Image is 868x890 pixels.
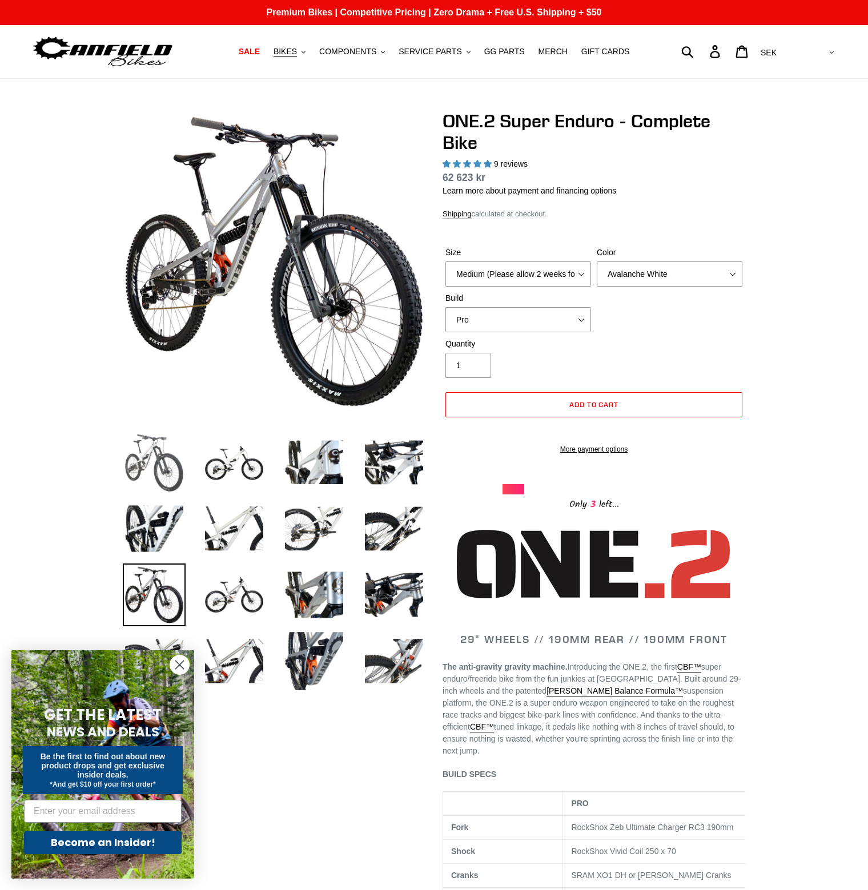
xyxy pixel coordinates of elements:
[443,159,494,168] span: 5.00 stars
[503,494,685,512] div: Only left...
[443,662,568,671] strong: The anti-gravity gravity machine.
[233,44,266,59] a: SALE
[445,392,742,417] button: Add to cart
[123,497,186,560] img: Load image into Gallery viewer, ONE.2 Super Enduro - Complete Bike
[274,47,297,57] span: BIKES
[47,723,159,741] span: NEWS AND DEALS
[470,722,494,732] a: CBF™
[443,210,472,219] a: Shipping
[170,655,190,675] button: Close dialog
[587,497,599,512] span: 3
[546,686,683,696] a: [PERSON_NAME] Balance Formula™
[568,662,677,671] span: Introducing the ONE.2, the first
[393,44,476,59] button: SERVICE PARTS
[539,47,568,57] span: MERCH
[445,292,591,304] label: Build
[50,780,155,788] span: *And get $10 off your first order*
[203,497,266,560] img: Load image into Gallery viewer, ONE.2 Super Enduro - Complete Bike
[31,34,174,70] img: Canfield Bikes
[484,47,525,57] span: GG PARTS
[443,770,496,779] span: BUILD SPECS
[688,39,717,64] input: Search
[571,871,731,880] span: SRAM XO1 DH or [PERSON_NAME] Cranks
[283,497,345,560] img: Load image into Gallery viewer, ONE.2 Super Enduro - Complete Bike
[123,630,186,692] img: Load image into Gallery viewer, ONE.2 Super Enduro - Complete Bike
[203,630,266,692] img: Load image into Gallery viewer, ONE.2 Super Enduro - Complete Bike
[563,816,757,840] td: RockShox Zeb Ultimate Charger RC3 190mm
[123,563,186,626] img: Load image into Gallery viewer, ONE.2 Super Enduro - Complete Bike
[363,630,425,692] img: Load image into Gallery viewer, ONE.2 Super Enduro - Complete Bike
[283,431,345,494] img: Load image into Gallery viewer, ONE.2 Super Enduro - Complete Bike
[581,47,630,57] span: GIFT CARDS
[443,186,616,195] a: Learn more about payment and financing options
[443,662,741,695] span: super enduro/freeride bike from the fun junkies at [GEOGRAPHIC_DATA]. Built around 29-inch wheels...
[533,44,573,59] a: MERCH
[479,44,531,59] a: GG PARTS
[314,44,391,59] button: COMPONENTS
[283,563,345,626] img: Load image into Gallery viewer, ONE.2 Super Enduro - Complete Bike
[239,47,260,57] span: SALE
[268,44,311,59] button: BIKES
[451,847,475,856] b: Shock
[363,497,425,560] img: Load image into Gallery viewer, ONE.2 Super Enduro - Complete Bike
[576,44,636,59] a: GIFT CARDS
[123,431,186,494] img: Load image into Gallery viewer, ONE.2 Super Enduro - Complete Bike
[569,400,619,409] span: Add to cart
[203,563,266,626] img: Load image into Gallery viewer, ONE.2 Super Enduro - Complete Bike
[443,172,485,183] span: 62 623 kr
[203,431,266,494] img: Load image into Gallery viewer, ONE.2 Super Enduro - Complete Bike
[443,208,745,220] div: calculated at checkout.
[443,722,734,755] span: tuned linkage, it pedals like nothing with 8 inches of travel should, to ensure nothing is wasted...
[24,831,182,854] button: Become an Insider!
[44,704,162,725] span: GET THE LATEST
[445,247,591,259] label: Size
[597,247,742,259] label: Color
[399,47,461,57] span: SERVICE PARTS
[363,563,425,626] img: Load image into Gallery viewer, ONE.2 Super Enduro - Complete Bike
[460,633,728,646] span: 29" WHEELS // 190MM REAR // 190MM FRONT
[24,800,182,823] input: Enter your email address
[451,823,468,832] b: Fork
[571,845,748,857] p: RockShox Vivid Coil 250 x 70
[283,630,345,692] img: Load image into Gallery viewer, ONE.2 Super Enduro - Complete Bike
[319,47,376,57] span: COMPONENTS
[451,871,478,880] b: Cranks
[443,110,745,154] h1: ONE.2 Super Enduro - Complete Bike
[445,338,591,350] label: Quantity
[443,686,734,731] span: suspension platform, the ONE.2 is a super enduro weapon engineered to take on the roughest race t...
[677,662,701,672] a: CBF™
[363,431,425,494] img: Load image into Gallery viewer, ONE.2 Super Enduro - Complete Bike
[41,752,166,779] span: Be the first to find out about new product drops and get exclusive insider deals.
[445,444,742,454] a: More payment options
[494,159,528,168] span: 9 reviews
[571,799,588,808] strong: PRO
